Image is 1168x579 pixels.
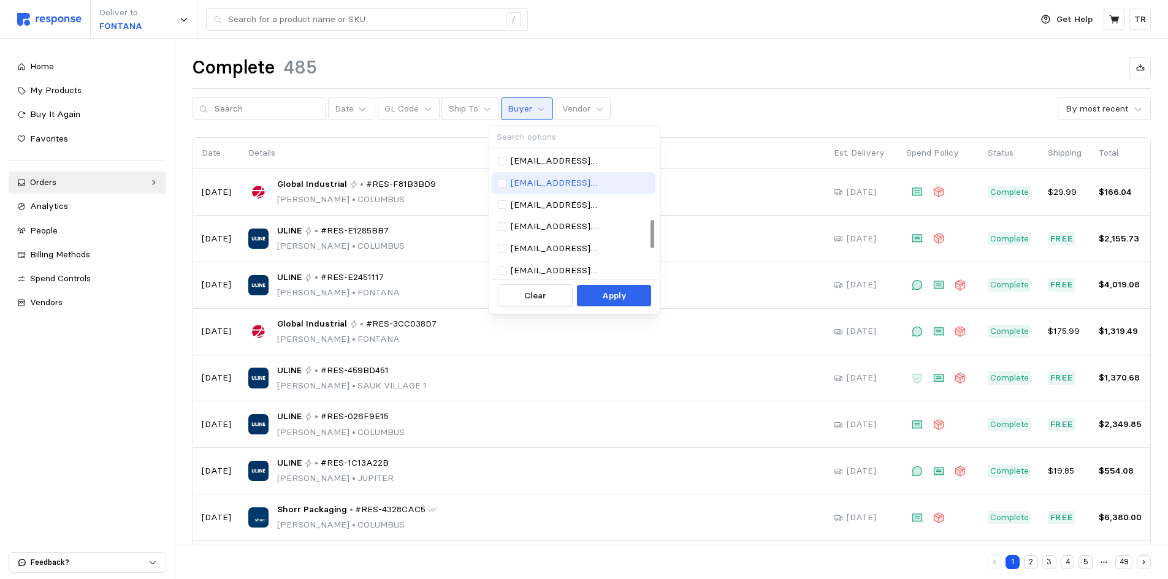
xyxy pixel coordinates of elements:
[1078,555,1093,569] button: 5
[315,224,318,238] p: •
[1048,146,1082,160] p: Shipping
[277,379,427,393] p: [PERSON_NAME] SAUK VILLAGE 1
[349,519,357,530] span: •
[215,98,319,120] input: Search
[9,104,166,126] a: Buy It Again
[1099,186,1142,199] p: $166.04
[1099,511,1142,524] p: $6,380.00
[277,286,400,300] p: [PERSON_NAME] FONTANA
[30,85,82,96] span: My Products
[366,317,437,331] span: #RES-3CC038D7
[1048,464,1082,478] p: $19.85
[321,224,389,238] span: #RES-E1285BB7
[1034,8,1100,31] button: Get Help
[277,193,436,206] p: [PERSON_NAME] COLUMBUS
[511,199,649,212] p: [EMAIL_ADDRESS][DOMAIN_NAME]
[202,146,231,160] p: Date
[349,503,353,517] p: •
[202,511,231,524] p: [DATE]
[277,317,347,331] span: Global Industrial
[511,176,649,190] p: [EMAIL_ADDRESS][DOMAIN_NAME]
[847,186,876,199] p: [DATE]
[30,225,58,236] span: People
[1099,232,1142,246] p: $2,155.73
[99,20,142,33] p: FONTANA
[1099,464,1142,478] p: $554.08
[506,12,521,27] div: /
[99,6,142,20] p: Deliver to
[349,426,357,437] span: •
[360,317,364,331] p: •
[321,364,389,377] span: #RES-459BD451
[366,178,436,191] span: #RES-F81B3BD9
[501,97,553,121] button: Buyer
[1050,371,1074,385] p: Free
[834,146,889,160] p: Est. Delivery
[202,232,231,246] p: [DATE]
[9,80,166,102] a: My Products
[30,249,90,260] span: Billing Methods
[990,418,1029,431] p: Complete
[202,464,231,478] p: [DATE]
[277,271,302,284] span: ULINE
[277,518,437,532] p: [PERSON_NAME] COLUMBUS
[349,380,357,391] span: •
[990,464,1029,478] p: Complete
[9,268,166,290] a: Spend Controls
[248,507,269,528] img: Shorr Packaging
[31,557,148,568] p: Feedback?
[248,275,269,295] img: ULINE
[1050,278,1074,292] p: Free
[17,13,82,26] img: svg%3e
[277,426,405,439] p: [PERSON_NAME] COLUMBUS
[360,178,364,191] p: •
[449,102,478,116] p: Ship To
[248,414,269,434] img: ULINE
[990,371,1029,385] p: Complete
[30,273,91,284] span: Spend Controls
[511,154,649,168] p: [EMAIL_ADDRESS][DOMAIN_NAME]
[30,61,54,72] span: Home
[562,102,590,116] p: Vendor
[1050,511,1074,524] p: Free
[277,178,347,191] span: Global Industrial
[202,325,231,338] p: [DATE]
[349,333,357,344] span: •
[248,146,817,160] p: Details
[277,503,347,517] span: Shorr Packaging
[1048,186,1082,199] p: $29.99
[202,278,231,292] p: [DATE]
[9,128,166,150] a: Favorites
[498,284,573,308] button: Clear
[349,194,357,205] span: •
[511,220,649,233] p: [EMAIL_ADDRESS][DOMAIN_NAME]
[1115,555,1132,569] button: 49
[1099,371,1142,385] p: $1,370.68
[9,244,166,266] a: Billing Methods
[1129,9,1151,30] button: TR
[988,146,1031,160] p: Status
[1099,146,1142,160] p: Total
[9,553,166,572] button: Feedback?
[277,240,405,253] p: [PERSON_NAME] COLUMBUS
[990,511,1029,524] p: Complete
[990,325,1029,338] p: Complete
[248,229,269,249] img: ULINE
[847,464,876,478] p: [DATE]
[1066,102,1128,115] div: By most recent
[1099,278,1142,292] p: $4,019.08
[990,186,1029,199] p: Complete
[277,364,302,377] span: ULINE
[378,97,440,121] button: GL Code
[248,182,269,202] img: Global Industrial
[315,364,318,377] p: •
[315,456,318,470] p: •
[30,200,68,211] span: Analytics
[9,172,166,194] a: Orders
[277,456,302,470] span: ULINE
[193,56,275,80] h1: Complete
[248,368,269,388] img: ULINE
[315,410,318,423] p: •
[9,195,166,218] a: Analytics
[283,56,317,80] h1: 485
